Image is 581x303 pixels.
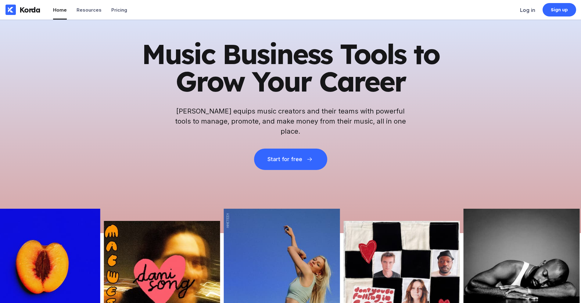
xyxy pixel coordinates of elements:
[267,156,302,162] div: Start for free
[53,7,67,13] div: Home
[20,5,40,14] div: Korda
[77,7,102,13] div: Resources
[520,7,535,13] div: Log in
[543,3,576,16] a: Sign up
[111,7,127,13] div: Pricing
[551,7,568,13] div: Sign up
[254,149,327,170] button: Start for free
[141,40,440,95] h1: Music Business Tools to Grow Your Career
[175,106,407,136] h2: [PERSON_NAME] equips music creators and their teams with powerful tools to manage, promote, and m...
